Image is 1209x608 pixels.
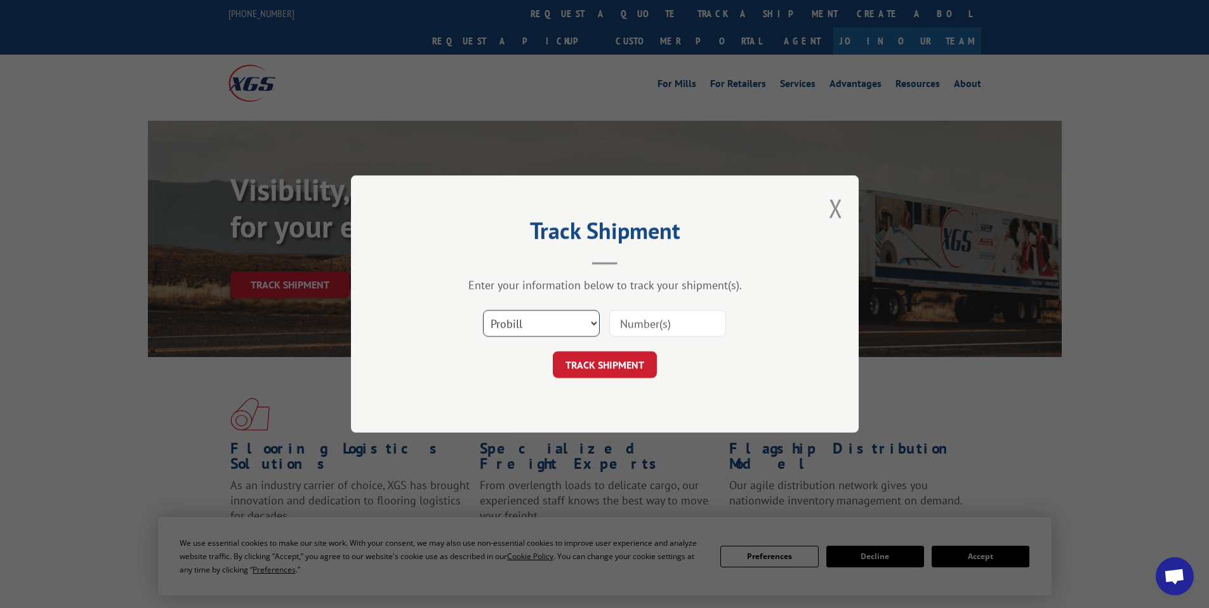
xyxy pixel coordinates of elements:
div: Enter your information below to track your shipment(s). [414,278,795,292]
h2: Track Shipment [414,222,795,246]
button: TRACK SHIPMENT [553,351,657,378]
button: Close modal [829,191,843,225]
div: Open chat [1156,557,1194,595]
input: Number(s) [609,310,726,337]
